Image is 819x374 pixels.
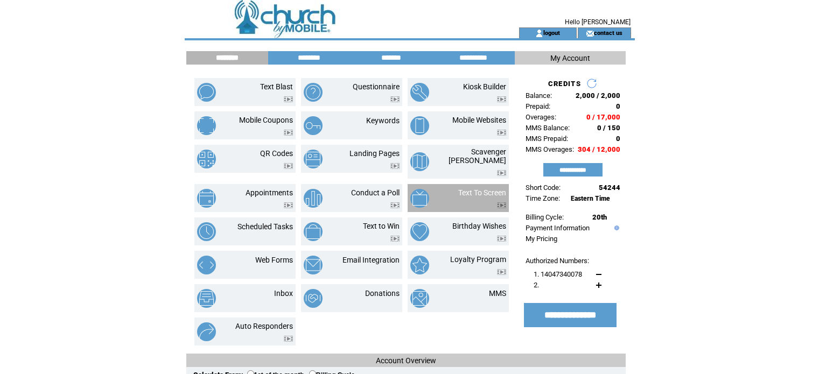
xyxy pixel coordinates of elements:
[197,83,216,102] img: text-blast.png
[497,96,506,102] img: video.png
[363,222,400,230] a: Text to Win
[526,213,564,221] span: Billing Cycle:
[284,96,293,102] img: video.png
[410,289,429,308] img: mms.png
[237,222,293,231] a: Scheduled Tasks
[390,236,400,242] img: video.png
[534,270,582,278] span: 1. 14047340078
[489,289,506,298] a: MMS
[304,189,323,208] img: conduct-a-poll.png
[410,152,429,171] img: scavenger-hunt.png
[410,116,429,135] img: mobile-websites.png
[255,256,293,264] a: Web Forms
[526,257,589,265] span: Authorized Numbers:
[535,29,543,38] img: account_icon.gif
[342,256,400,264] a: Email Integration
[284,163,293,169] img: video.png
[586,29,594,38] img: contact_us_icon.gif
[526,113,556,121] span: Overages:
[616,102,620,110] span: 0
[304,289,323,308] img: donations.png
[543,29,560,36] a: logout
[534,281,539,289] span: 2.
[526,235,557,243] a: My Pricing
[526,194,560,202] span: Time Zone:
[410,83,429,102] img: kiosk-builder.png
[571,195,610,202] span: Eastern Time
[197,150,216,168] img: qr-codes.png
[284,130,293,136] img: video.png
[526,145,574,153] span: MMS Overages:
[304,83,323,102] img: questionnaire.png
[410,189,429,208] img: text-to-screen.png
[452,222,506,230] a: Birthday Wishes
[550,54,590,62] span: My Account
[197,256,216,274] img: web-forms.png
[526,102,550,110] span: Prepaid:
[197,289,216,308] img: inbox.png
[450,255,506,264] a: Loyalty Program
[578,145,620,153] span: 304 / 12,000
[304,116,323,135] img: keywords.png
[497,130,506,136] img: video.png
[353,82,400,91] a: Questionnaire
[597,124,620,132] span: 0 / 150
[497,236,506,242] img: video.png
[390,163,400,169] img: video.png
[526,91,552,100] span: Balance:
[410,256,429,274] img: loyalty-program.png
[239,116,293,124] a: Mobile Coupons
[594,29,622,36] a: contact us
[197,322,216,341] img: auto-responders.png
[365,289,400,298] a: Donations
[366,116,400,125] a: Keywords
[612,225,619,230] img: help.gif
[526,184,561,192] span: Short Code:
[351,188,400,197] a: Conduct a Poll
[197,222,216,241] img: scheduled-tasks.png
[274,289,293,298] a: Inbox
[260,149,293,158] a: QR Codes
[197,116,216,135] img: mobile-coupons.png
[304,222,323,241] img: text-to-win.png
[565,18,631,26] span: Hello [PERSON_NAME]
[463,82,506,91] a: Kiosk Builder
[349,149,400,158] a: Landing Pages
[586,113,620,121] span: 0 / 17,000
[526,124,570,132] span: MMS Balance:
[284,202,293,208] img: video.png
[390,202,400,208] img: video.png
[599,184,620,192] span: 54244
[235,322,293,330] a: Auto Responders
[390,96,400,102] img: video.png
[260,82,293,91] a: Text Blast
[497,202,506,208] img: video.png
[449,147,506,165] a: Scavenger [PERSON_NAME]
[576,91,620,100] span: 2,000 / 2,000
[497,269,506,275] img: video.png
[616,135,620,143] span: 0
[497,170,506,176] img: video.png
[410,222,429,241] img: birthday-wishes.png
[592,213,607,221] span: 20th
[284,336,293,342] img: video.png
[304,256,323,274] img: email-integration.png
[376,356,436,365] span: Account Overview
[304,150,323,168] img: landing-pages.png
[197,189,216,208] img: appointments.png
[246,188,293,197] a: Appointments
[458,188,506,197] a: Text To Screen
[526,135,568,143] span: MMS Prepaid:
[452,116,506,124] a: Mobile Websites
[548,80,581,88] span: CREDITS
[526,224,590,232] a: Payment Information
